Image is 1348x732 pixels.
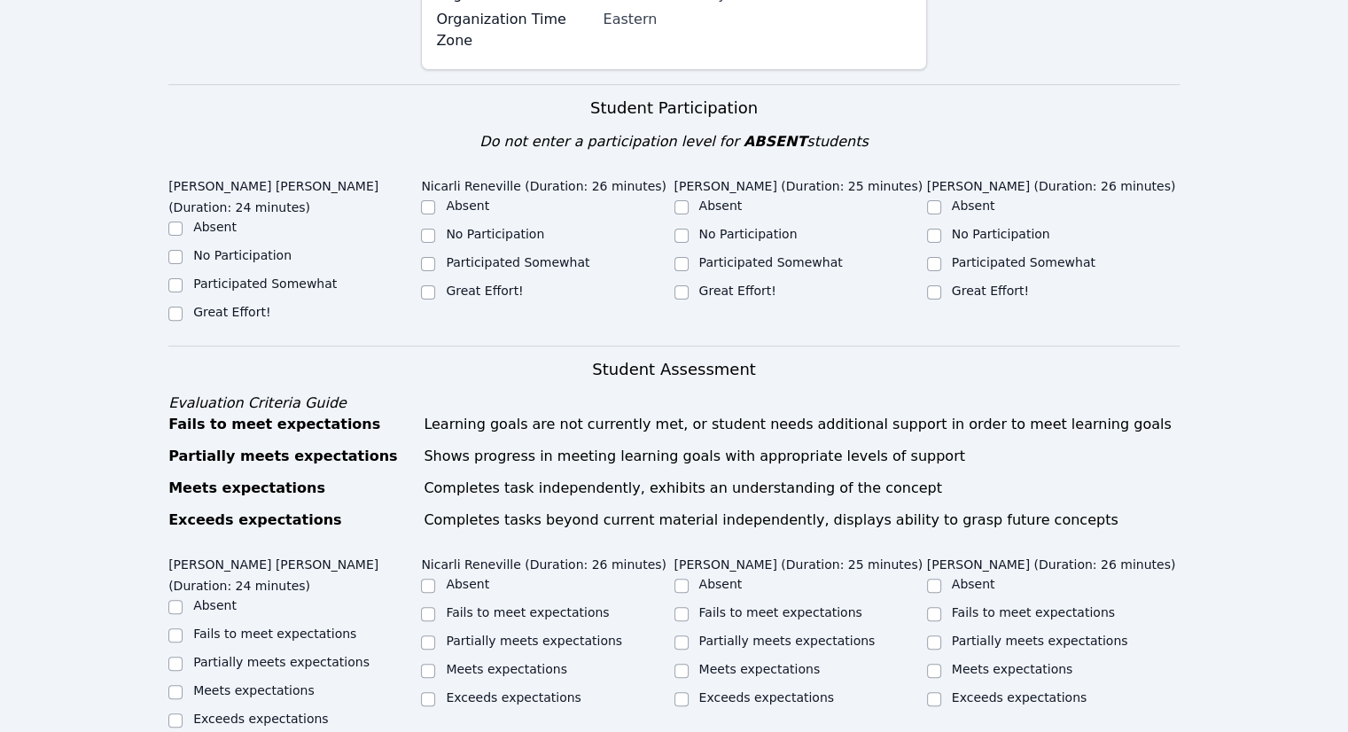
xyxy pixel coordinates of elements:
legend: [PERSON_NAME] (Duration: 25 minutes) [674,170,923,197]
label: Partially meets expectations [699,634,876,648]
label: Exceeds expectations [699,690,834,705]
label: Absent [952,199,995,213]
label: Fails to meet expectations [699,605,862,619]
label: Participated Somewhat [699,255,843,269]
label: Fails to meet expectations [952,605,1115,619]
label: Meets expectations [952,662,1073,676]
legend: [PERSON_NAME] (Duration: 25 minutes) [674,549,923,575]
div: Completes tasks beyond current material independently, displays ability to grasp future concepts [424,510,1180,531]
div: Learning goals are not currently met, or student needs additional support in order to meet learni... [424,414,1180,435]
label: Meets expectations [193,683,315,697]
label: Absent [699,199,743,213]
legend: [PERSON_NAME] [PERSON_NAME] (Duration: 24 minutes) [168,170,421,218]
span: ABSENT [744,133,806,150]
label: Absent [952,577,995,591]
div: Shows progress in meeting learning goals with appropriate levels of support [424,446,1180,467]
div: Evaluation Criteria Guide [168,393,1180,414]
label: Great Effort! [446,284,523,298]
h3: Student Participation [168,96,1180,121]
h3: Student Assessment [168,357,1180,382]
legend: [PERSON_NAME] (Duration: 26 minutes) [927,549,1176,575]
legend: Nicarli Reneville (Duration: 26 minutes) [421,549,666,575]
legend: [PERSON_NAME] [PERSON_NAME] (Duration: 24 minutes) [168,549,421,596]
label: No Participation [193,248,292,262]
label: Great Effort! [699,284,776,298]
label: Partially meets expectations [952,634,1128,648]
label: Fails to meet expectations [193,627,356,641]
label: Meets expectations [446,662,567,676]
label: Absent [446,577,489,591]
div: Completes task independently, exhibits an understanding of the concept [424,478,1180,499]
label: Exceeds expectations [193,712,328,726]
label: Participated Somewhat [446,255,589,269]
div: Do not enter a participation level for students [168,131,1180,152]
label: Absent [193,220,237,234]
label: Organization Time Zone [436,9,592,51]
legend: [PERSON_NAME] (Duration: 26 minutes) [927,170,1176,197]
div: Partially meets expectations [168,446,413,467]
label: Absent [699,577,743,591]
label: Exceeds expectations [952,690,1087,705]
label: Great Effort! [952,284,1029,298]
label: Participated Somewhat [952,255,1095,269]
label: No Participation [446,227,544,241]
div: Meets expectations [168,478,413,499]
label: No Participation [699,227,798,241]
legend: Nicarli Reneville (Duration: 26 minutes) [421,170,666,197]
div: Exceeds expectations [168,510,413,531]
label: Great Effort! [193,305,270,319]
div: Eastern [603,9,911,30]
label: Absent [446,199,489,213]
label: Fails to meet expectations [446,605,609,619]
label: Exceeds expectations [446,690,580,705]
label: Meets expectations [699,662,821,676]
div: Fails to meet expectations [168,414,413,435]
label: No Participation [952,227,1050,241]
label: Partially meets expectations [193,655,370,669]
label: Participated Somewhat [193,276,337,291]
label: Absent [193,598,237,612]
label: Partially meets expectations [446,634,622,648]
